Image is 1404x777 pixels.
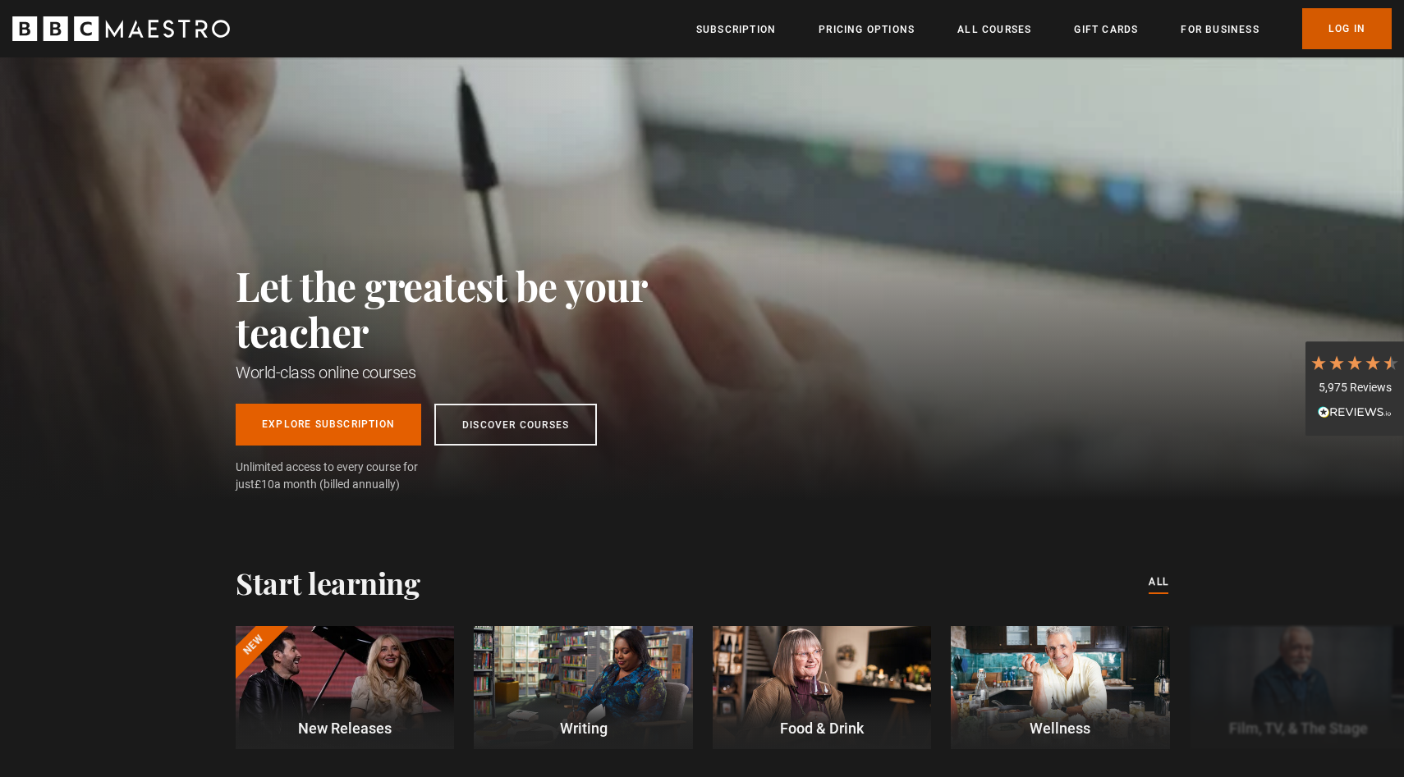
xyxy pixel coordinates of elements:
[236,459,457,493] span: Unlimited access to every course for just a month (billed annually)
[1305,341,1404,436] div: 5,975 ReviewsRead All Reviews
[1310,354,1400,372] div: 4.7 Stars
[1310,404,1400,423] div: Read All Reviews
[696,21,776,38] a: Subscription
[1149,574,1168,592] a: All
[1310,380,1400,396] div: 5,975 Reviews
[696,8,1392,49] nav: Primary
[236,565,420,600] h2: Start learning
[957,21,1031,38] a: All Courses
[951,626,1169,749] a: Wellness
[236,361,720,384] h1: World-class online courses
[236,404,421,446] a: Explore Subscription
[434,404,597,446] a: Discover Courses
[255,478,274,491] span: £10
[12,16,230,41] svg: BBC Maestro
[819,21,915,38] a: Pricing Options
[1181,21,1259,38] a: For business
[236,626,454,749] a: New New Releases
[1074,21,1138,38] a: Gift Cards
[1302,8,1392,49] a: Log In
[713,626,931,749] a: Food & Drink
[1318,406,1392,418] img: REVIEWS.io
[474,626,692,749] a: Writing
[236,263,720,354] h2: Let the greatest be your teacher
